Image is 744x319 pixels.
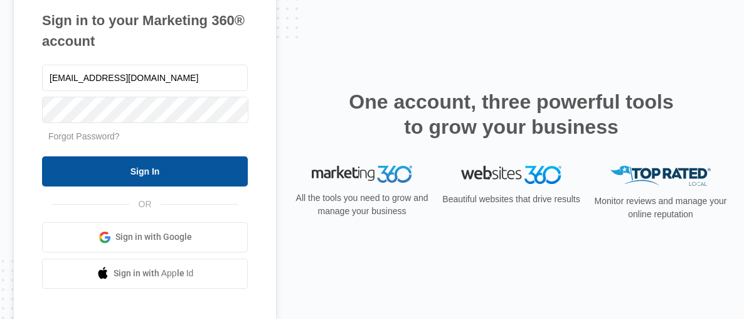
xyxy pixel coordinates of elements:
a: Sign in with Apple Id [42,259,248,289]
a: Forgot Password? [48,131,120,141]
h2: One account, three powerful tools to grow your business [345,89,678,139]
span: Sign in with Apple Id [114,267,194,280]
a: Sign in with Google [42,222,248,252]
p: Beautiful websites that drive results [441,193,582,206]
input: Sign In [42,156,248,187]
span: Sign in with Google [115,230,192,244]
h1: Sign in to your Marketing 360® account [42,10,248,51]
p: All the tools you need to grow and manage your business [292,192,432,218]
input: Email [42,65,248,91]
img: Top Rated Local [610,166,711,187]
span: OR [130,198,161,211]
img: Websites 360 [461,166,561,184]
p: Monitor reviews and manage your online reputation [590,195,731,221]
img: Marketing 360 [312,166,412,183]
